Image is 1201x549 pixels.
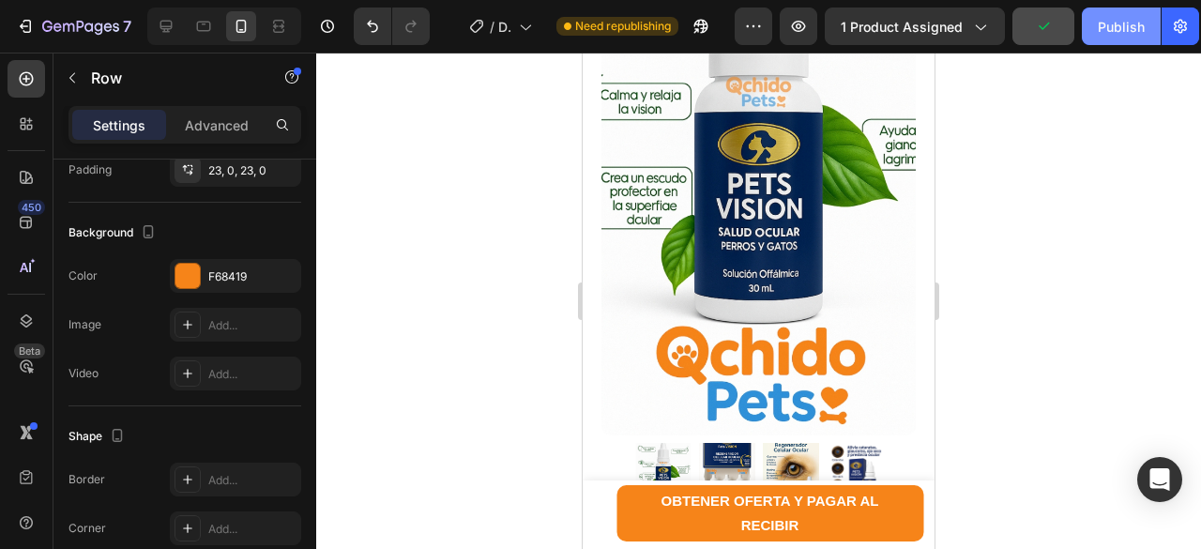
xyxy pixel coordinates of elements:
div: Image [68,316,101,333]
p: Advanced [185,115,249,135]
div: Add... [208,521,296,538]
div: Background [68,221,160,246]
div: Add... [208,472,296,489]
div: Corner [68,520,106,537]
p: 7 [123,15,131,38]
div: Open Intercom Messenger [1137,457,1182,502]
div: Add... [208,317,296,334]
div: Border [68,471,105,488]
iframe: Design area [583,53,935,549]
span: Need republishing [575,18,671,35]
div: Shape [68,424,129,450]
div: Beta [14,343,45,358]
div: Padding [68,161,112,178]
span: / [490,17,494,37]
div: Color [68,267,98,284]
p: Settings [93,115,145,135]
span: 1 product assigned [841,17,963,37]
button: Publish [1082,8,1161,45]
div: Publish [1098,17,1145,37]
div: Add... [208,366,296,383]
p: Row [91,67,251,89]
div: Video [68,365,99,382]
div: 23, 0, 23, 0 [208,162,296,179]
span: Depilador [PERSON_NAME] [498,17,511,37]
button: 7 [8,8,140,45]
div: Undo/Redo [354,8,430,45]
div: F68419 [208,268,296,285]
button: 1 product assigned [825,8,1005,45]
div: 450 [18,200,45,215]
